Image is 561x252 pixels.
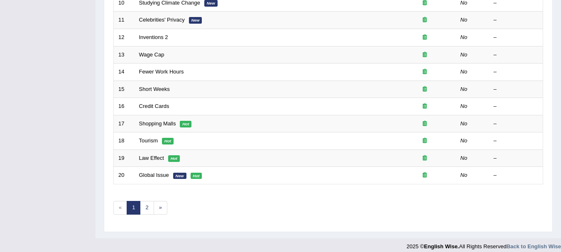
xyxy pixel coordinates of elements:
[114,149,135,167] td: 19
[398,120,451,128] div: Exam occurring question
[494,86,539,93] div: –
[398,137,451,145] div: Exam occurring question
[494,120,539,128] div: –
[424,243,459,250] strong: English Wise.
[140,201,154,215] a: 2
[139,137,158,144] a: Tourism
[494,137,539,145] div: –
[139,69,184,75] a: Fewer Work Hours
[189,17,202,24] em: New
[461,155,468,161] em: No
[114,29,135,46] td: 12
[139,172,169,178] a: Global Issue
[494,16,539,24] div: –
[494,34,539,42] div: –
[173,173,186,179] em: New
[168,155,180,162] em: Hot
[114,132,135,150] td: 18
[398,16,451,24] div: Exam occurring question
[461,103,468,109] em: No
[114,81,135,98] td: 15
[127,201,140,215] a: 1
[180,121,191,127] em: Hot
[494,103,539,110] div: –
[114,12,135,29] td: 11
[461,34,468,40] em: No
[398,51,451,59] div: Exam occurring question
[139,103,169,109] a: Credit Cards
[139,34,168,40] a: Inventions 2
[398,154,451,162] div: Exam occurring question
[461,137,468,144] em: No
[139,51,164,58] a: Wage Cap
[494,171,539,179] div: –
[139,17,185,23] a: Celebrities' Privacy
[114,64,135,81] td: 14
[461,17,468,23] em: No
[114,167,135,184] td: 20
[139,120,176,127] a: Shopping Malls
[139,86,170,92] a: Short Weeks
[113,201,127,215] span: «
[461,172,468,178] em: No
[494,68,539,76] div: –
[398,86,451,93] div: Exam occurring question
[507,243,561,250] a: Back to English Wise
[154,201,167,215] a: »
[407,238,561,250] div: 2025 © All Rights Reserved
[461,69,468,75] em: No
[398,171,451,179] div: Exam occurring question
[114,115,135,132] td: 17
[114,98,135,115] td: 16
[114,46,135,64] td: 13
[494,51,539,59] div: –
[191,173,202,179] em: Hot
[398,34,451,42] div: Exam occurring question
[461,86,468,92] em: No
[461,120,468,127] em: No
[398,103,451,110] div: Exam occurring question
[398,68,451,76] div: Exam occurring question
[461,51,468,58] em: No
[494,154,539,162] div: –
[162,138,174,144] em: Hot
[139,155,164,161] a: Law Effect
